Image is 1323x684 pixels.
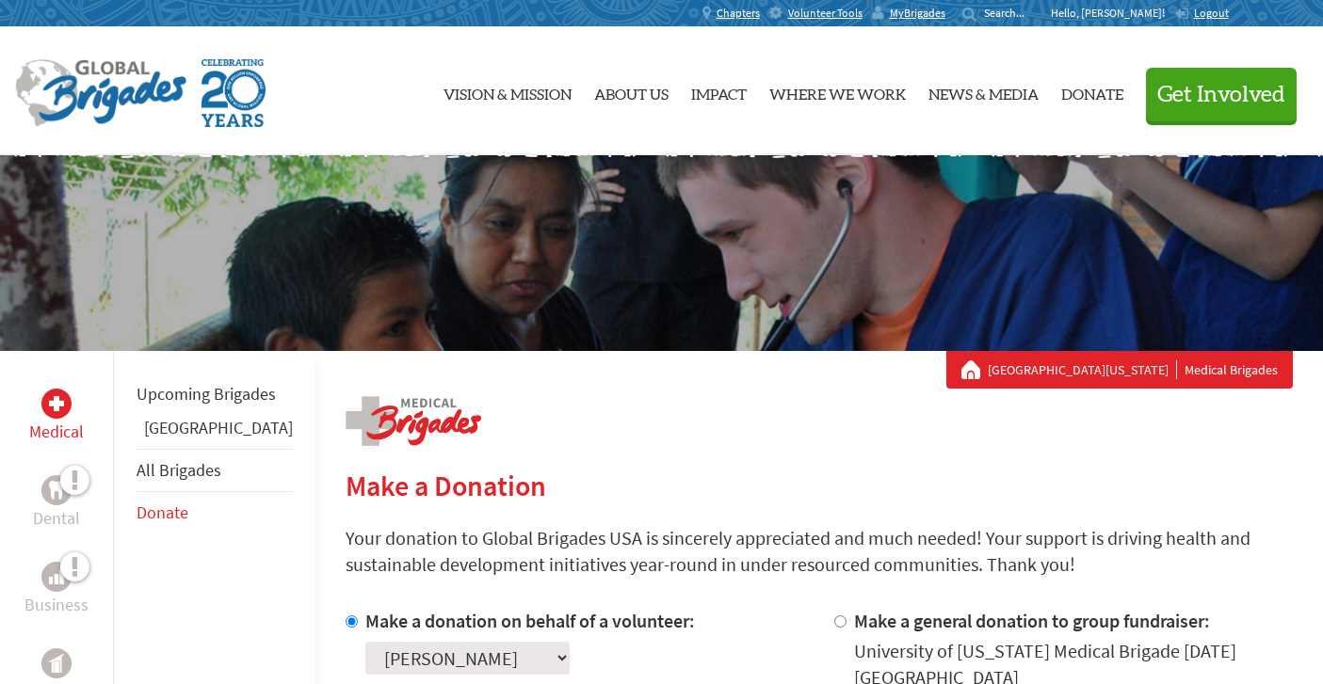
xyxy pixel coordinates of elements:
[137,492,293,533] li: Donate
[49,569,64,584] img: Business
[29,389,84,445] a: MedicalMedical
[890,6,945,21] span: MyBrigades
[41,389,72,419] div: Medical
[1061,42,1123,140] a: Donate
[24,562,89,618] a: BusinessBusiness
[29,419,84,445] p: Medical
[444,42,572,140] a: Vision & Mission
[41,648,72,678] div: Public Health
[202,59,266,127] img: Global Brigades Celebrating 20 Years
[137,374,293,415] li: Upcoming Brigades
[49,654,64,673] img: Public Health
[1157,84,1285,106] span: Get Involved
[854,609,1210,632] label: Make a general donation to group fundraiser:
[928,42,1039,140] a: News & Media
[49,396,64,411] img: Medical
[961,360,1278,379] div: Medical Brigades
[1194,6,1229,20] span: Logout
[1146,68,1297,121] button: Get Involved
[769,42,906,140] a: Where We Work
[717,6,760,21] span: Chapters
[41,475,72,505] div: Dental
[137,501,188,523] a: Donate
[1051,6,1174,21] p: Hello, [PERSON_NAME]!
[33,475,80,532] a: DentalDental
[346,469,1293,502] h2: Make a Donation
[346,396,481,446] img: logo-medical.png
[24,592,89,618] p: Business
[137,449,293,492] li: All Brigades
[41,562,72,592] div: Business
[988,360,1177,379] a: [GEOGRAPHIC_DATA][US_STATE]
[594,42,669,140] a: About Us
[365,609,695,632] label: Make a donation on behalf of a volunteer:
[1174,6,1229,21] a: Logout
[346,525,1293,578] p: Your donation to Global Brigades USA is sincerely appreciated and much needed! Your support is dr...
[49,481,64,499] img: Dental
[137,415,293,449] li: Guatemala
[788,6,863,21] span: Volunteer Tools
[144,417,293,438] a: [GEOGRAPHIC_DATA]
[15,59,186,127] img: Global Brigades Logo
[137,383,276,405] a: Upcoming Brigades
[691,42,747,140] a: Impact
[984,6,1038,20] input: Search...
[137,459,221,481] a: All Brigades
[33,505,80,532] p: Dental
